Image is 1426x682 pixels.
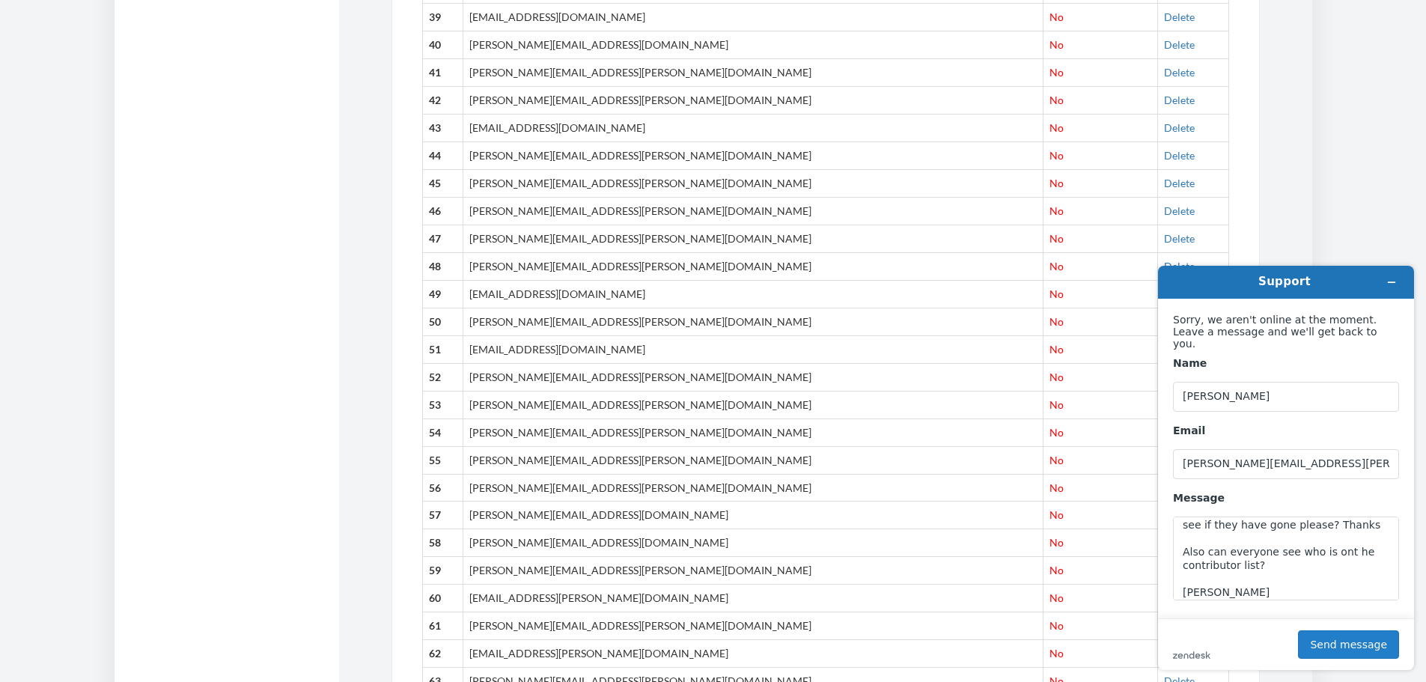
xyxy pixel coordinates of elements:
[1049,371,1064,383] span: No
[422,585,463,612] th: 60
[30,10,84,24] span: Support
[463,335,1043,363] td: [EMAIL_ADDRESS][DOMAIN_NAME]
[1049,232,1064,245] span: No
[1049,260,1064,273] span: No
[1164,10,1195,23] a: Delete
[422,86,463,114] th: 42
[1049,426,1064,439] span: No
[1164,38,1195,51] a: Delete
[1049,564,1064,576] span: No
[1049,66,1064,79] span: No
[1049,287,1064,300] span: No
[1049,10,1064,23] span: No
[422,225,463,252] th: 47
[463,308,1043,335] td: [PERSON_NAME][EMAIL_ADDRESS][PERSON_NAME][DOMAIN_NAME]
[1049,315,1064,328] span: No
[463,31,1043,58] td: [PERSON_NAME][EMAIL_ADDRESS][DOMAIN_NAME]
[422,31,463,58] th: 40
[1049,94,1064,106] span: No
[422,3,463,31] th: 39
[463,197,1043,225] td: [PERSON_NAME][EMAIL_ADDRESS][PERSON_NAME][DOMAIN_NAME]
[1049,38,1064,51] span: No
[463,114,1043,141] td: [EMAIL_ADDRESS][DOMAIN_NAME]
[1049,454,1064,466] span: No
[1049,343,1064,356] span: No
[1164,66,1195,79] a: Delete
[463,391,1043,418] td: [PERSON_NAME][EMAIL_ADDRESS][PERSON_NAME][DOMAIN_NAME]
[1049,647,1064,660] span: No
[463,474,1043,502] td: [PERSON_NAME][EMAIL_ADDRESS][PERSON_NAME][DOMAIN_NAME]
[1049,398,1064,411] span: No
[1049,508,1064,521] span: No
[422,557,463,585] th: 59
[1049,177,1064,189] span: No
[1049,481,1064,494] span: No
[463,363,1043,391] td: [PERSON_NAME][EMAIL_ADDRESS][PERSON_NAME][DOMAIN_NAME]
[463,418,1043,446] td: [PERSON_NAME][EMAIL_ADDRESS][PERSON_NAME][DOMAIN_NAME]
[422,280,463,308] th: 49
[422,141,463,169] th: 44
[422,446,463,474] th: 55
[1164,232,1195,245] a: Delete
[422,335,463,363] th: 51
[422,252,463,280] th: 48
[1049,121,1064,134] span: No
[1049,536,1064,549] span: No
[422,169,463,197] th: 45
[1146,254,1426,682] iframe: Find more information here
[422,308,463,335] th: 50
[463,3,1043,31] td: [EMAIL_ADDRESS][DOMAIN_NAME]
[1049,149,1064,162] span: No
[463,446,1043,474] td: [PERSON_NAME][EMAIL_ADDRESS][PERSON_NAME][DOMAIN_NAME]
[463,557,1043,585] td: [PERSON_NAME][EMAIL_ADDRESS][PERSON_NAME][DOMAIN_NAME]
[463,640,1043,668] td: [EMAIL_ADDRESS][PERSON_NAME][DOMAIN_NAME]
[463,169,1043,197] td: [PERSON_NAME][EMAIL_ADDRESS][PERSON_NAME][DOMAIN_NAME]
[422,197,463,225] th: 46
[422,502,463,529] th: 57
[1049,619,1064,632] span: No
[463,225,1043,252] td: [PERSON_NAME][EMAIL_ADDRESS][PERSON_NAME][DOMAIN_NAME]
[463,612,1043,640] td: [PERSON_NAME][EMAIL_ADDRESS][PERSON_NAME][DOMAIN_NAME]
[422,114,463,141] th: 43
[422,612,463,640] th: 61
[1164,177,1195,189] a: Delete
[463,141,1043,169] td: [PERSON_NAME][EMAIL_ADDRESS][PERSON_NAME][DOMAIN_NAME]
[422,529,463,557] th: 58
[1164,204,1195,217] a: Delete
[463,86,1043,114] td: [PERSON_NAME][EMAIL_ADDRESS][PERSON_NAME][DOMAIN_NAME]
[463,502,1043,529] td: [PERSON_NAME][EMAIL_ADDRESS][DOMAIN_NAME]
[463,529,1043,557] td: [PERSON_NAME][EMAIL_ADDRESS][DOMAIN_NAME]
[1049,591,1064,604] span: No
[463,58,1043,86] td: [PERSON_NAME][EMAIL_ADDRESS][PERSON_NAME][DOMAIN_NAME]
[422,363,463,391] th: 52
[422,391,463,418] th: 53
[422,474,463,502] th: 56
[1164,94,1195,106] a: Delete
[422,58,463,86] th: 41
[463,252,1043,280] td: [PERSON_NAME][EMAIL_ADDRESS][PERSON_NAME][DOMAIN_NAME]
[1164,149,1195,162] a: Delete
[1049,204,1064,217] span: No
[422,418,463,446] th: 54
[463,280,1043,308] td: [EMAIL_ADDRESS][DOMAIN_NAME]
[422,640,463,668] th: 62
[1164,121,1195,134] a: Delete
[463,585,1043,612] td: [EMAIL_ADDRESS][PERSON_NAME][DOMAIN_NAME]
